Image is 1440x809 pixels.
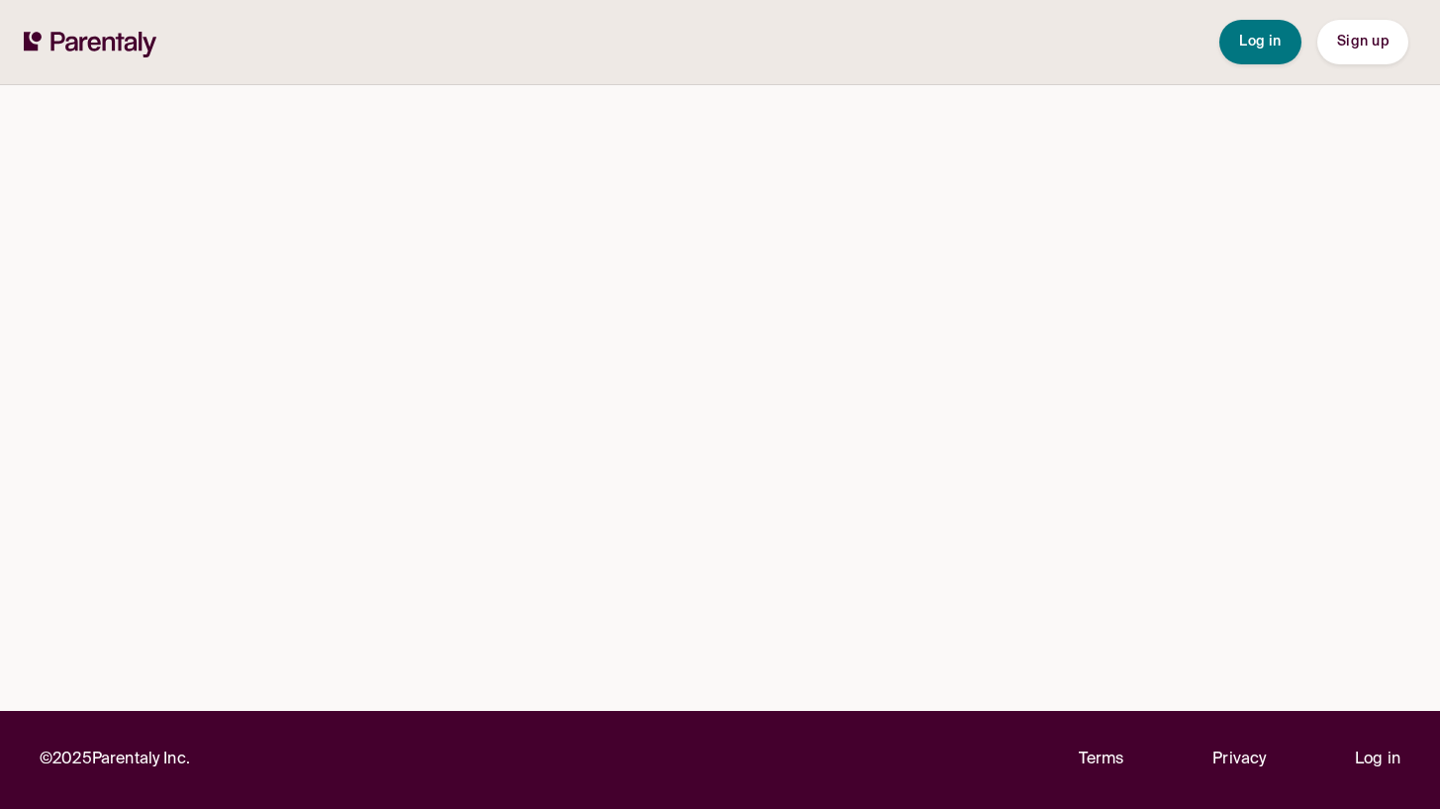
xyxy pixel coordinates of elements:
a: Log in [1355,747,1400,773]
span: Sign up [1337,35,1389,49]
span: Log in [1239,35,1282,49]
button: Log in [1219,20,1301,64]
button: Sign up [1317,20,1408,64]
a: Terms [1079,747,1124,773]
a: Privacy [1212,747,1266,773]
p: © 2025 Parentaly Inc. [40,747,190,773]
